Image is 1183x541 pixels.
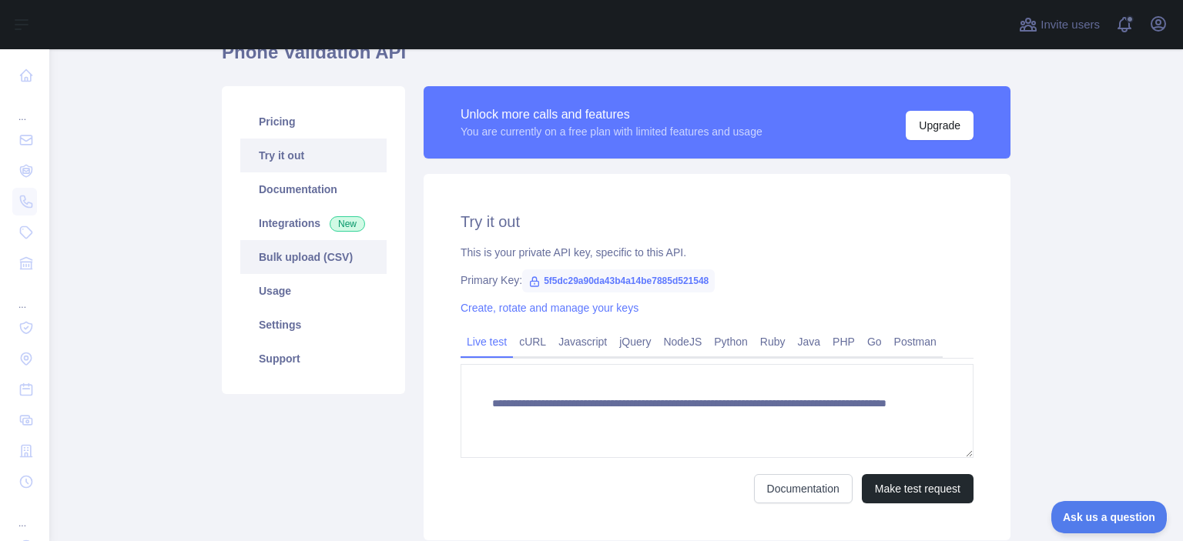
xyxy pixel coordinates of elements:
[754,474,853,503] a: Documentation
[461,245,974,260] div: This is your private API key, specific to this API.
[792,329,827,354] a: Java
[222,40,1010,77] h1: Phone Validation API
[12,92,37,123] div: ...
[461,302,638,314] a: Create, rotate and manage your keys
[522,269,715,292] span: 5f5dc29a90da43b4a14be7885d521548
[12,280,37,311] div: ...
[657,329,708,354] a: NodeJS
[1041,16,1100,34] span: Invite users
[461,124,762,139] div: You are currently on a free plan with limited features and usage
[240,342,387,376] a: Support
[461,105,762,124] div: Unlock more calls and features
[12,499,37,529] div: ...
[708,329,754,354] a: Python
[513,329,552,354] a: cURL
[906,111,974,140] button: Upgrade
[861,329,888,354] a: Go
[888,329,943,354] a: Postman
[240,308,387,342] a: Settings
[330,216,365,232] span: New
[613,329,657,354] a: jQuery
[826,329,861,354] a: PHP
[461,211,974,232] h2: Try it out
[240,105,387,139] a: Pricing
[240,139,387,172] a: Try it out
[461,329,513,354] a: Live test
[552,329,613,354] a: Javascript
[1016,12,1103,37] button: Invite users
[754,329,792,354] a: Ruby
[1051,501,1168,533] iframe: Toggle Customer Support
[240,172,387,206] a: Documentation
[240,206,387,240] a: Integrations New
[461,272,974,288] div: Primary Key:
[240,240,387,274] a: Bulk upload (CSV)
[240,274,387,308] a: Usage
[862,474,974,503] button: Make test request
